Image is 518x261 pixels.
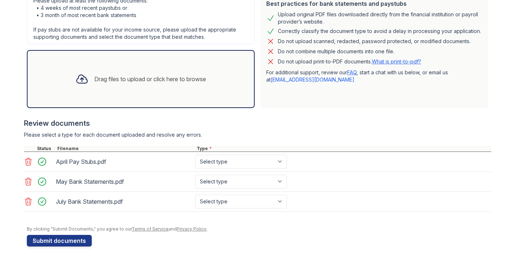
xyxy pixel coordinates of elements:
a: FAQ [347,69,357,75]
p: For additional support, review our , start a chat with us below, or email us at [266,69,482,83]
div: April Pay Stubs.pdf [56,156,192,167]
div: Please select a type for each document uploaded and resolve any errors. [24,131,491,138]
div: By clicking "Submit Documents," you agree to our and [27,226,491,232]
div: Do not upload scanned, redacted, password protected, or modified documents. [278,37,470,46]
div: Status [36,146,56,152]
div: Review documents [24,118,491,128]
a: [EMAIL_ADDRESS][DOMAIN_NAME] [271,76,354,83]
div: Type [195,146,491,152]
div: Drag files to upload or click here to browse [94,75,206,83]
div: Filename [56,146,195,152]
a: Terms of Service [132,226,169,232]
a: Privacy Policy. [177,226,207,232]
div: Do not combine multiple documents into one file. [278,47,394,56]
a: What is print-to-pdf? [372,58,421,65]
div: July Bank Statements.pdf [56,196,192,207]
div: Correctly classify the document type to avoid a delay in processing your application. [278,27,481,36]
div: May Bank Statements.pdf [56,176,192,187]
p: Do not upload print-to-PDF documents. [278,58,421,65]
button: Submit documents [27,235,92,246]
div: Upload original PDF files downloaded directly from the financial institution or payroll provider’... [278,11,482,25]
